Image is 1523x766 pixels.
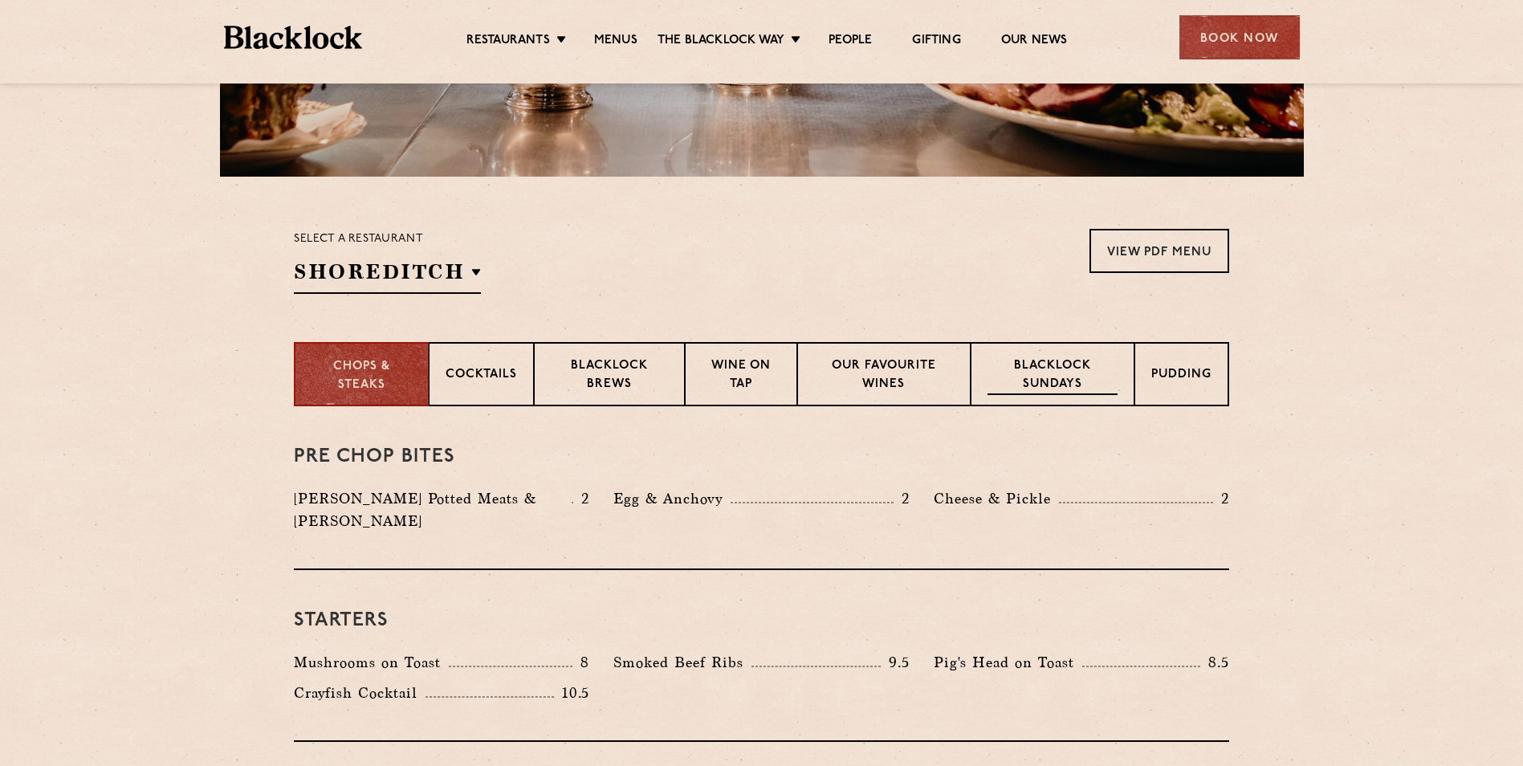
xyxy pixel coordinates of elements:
p: 2 [1213,488,1229,509]
p: 2 [894,488,910,509]
a: Menus [594,33,637,51]
a: Restaurants [466,33,550,51]
p: Chops & Steaks [312,358,412,394]
p: Blacklock Sundays [988,357,1118,395]
p: Blacklock Brews [551,357,668,395]
p: 8.5 [1200,652,1229,673]
p: 2 [573,488,589,509]
p: Mushrooms on Toast [294,651,449,674]
p: Pudding [1151,366,1211,386]
p: Egg & Anchovy [613,487,731,510]
a: Gifting [912,33,960,51]
h3: Pre Chop Bites [294,446,1229,467]
h3: Starters [294,610,1229,631]
img: BL_Textured_Logo-footer-cropped.svg [224,26,363,49]
p: 9.5 [881,652,910,673]
p: Select a restaurant [294,229,481,250]
p: Crayfish Cocktail [294,682,426,704]
a: People [829,33,872,51]
p: Our favourite wines [814,357,953,395]
a: Our News [1001,33,1068,51]
div: Book Now [1179,15,1300,59]
p: Cheese & Pickle [934,487,1059,510]
p: 8 [572,652,589,673]
a: View PDF Menu [1089,229,1229,273]
p: Smoked Beef Ribs [613,651,751,674]
p: Cocktails [446,366,517,386]
h2: Shoreditch [294,258,481,294]
p: [PERSON_NAME] Potted Meats & [PERSON_NAME] [294,487,572,532]
a: The Blacklock Way [658,33,784,51]
p: 10.5 [554,682,589,703]
p: Wine on Tap [702,357,780,395]
p: Pig's Head on Toast [934,651,1082,674]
